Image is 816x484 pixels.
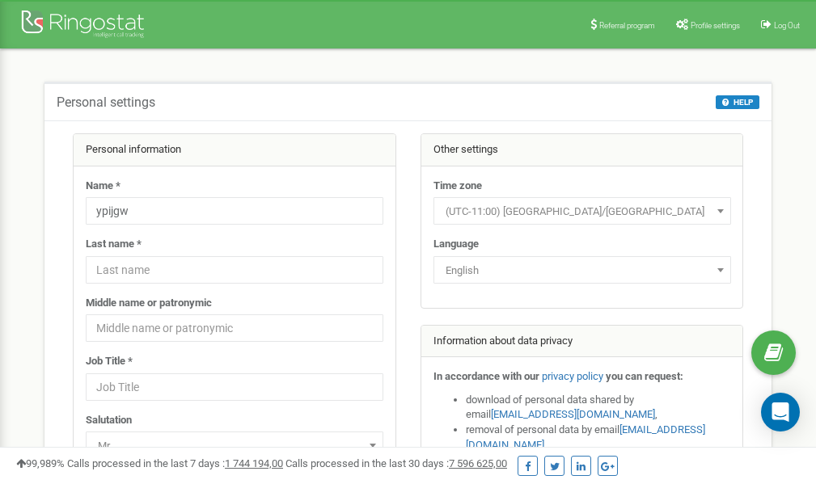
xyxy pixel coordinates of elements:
label: Last name * [86,237,142,252]
label: Middle name or patronymic [86,296,212,311]
input: Job Title [86,373,383,401]
span: Log Out [774,21,800,30]
strong: In accordance with our [433,370,539,382]
div: Information about data privacy [421,326,743,358]
label: Time zone [433,179,482,194]
u: 7 596 625,00 [449,457,507,469]
a: [EMAIL_ADDRESS][DOMAIN_NAME] [491,408,655,420]
strong: you can request: [606,370,683,382]
div: Other settings [421,134,743,166]
label: Language [433,237,479,252]
li: download of personal data shared by email , [466,393,731,423]
label: Job Title * [86,354,133,369]
div: Open Intercom Messenger [761,393,800,431]
span: Mr. [86,431,383,459]
u: 1 744 194,00 [225,457,283,469]
span: Profile settings [691,21,740,30]
input: Last name [86,256,383,284]
span: (UTC-11:00) Pacific/Midway [433,197,731,225]
span: 99,989% [16,457,65,469]
div: Personal information [74,134,395,166]
label: Salutation [86,413,132,428]
button: HELP [716,95,759,109]
label: Name * [86,179,120,194]
li: removal of personal data by email , [466,423,731,452]
span: Calls processed in the last 30 days : [285,457,507,469]
span: Referral program [599,21,655,30]
h5: Personal settings [57,95,155,110]
span: English [433,256,731,284]
span: Mr. [91,435,378,457]
input: Middle name or patronymic [86,314,383,342]
input: Name [86,197,383,225]
span: English [439,259,725,282]
span: (UTC-11:00) Pacific/Midway [439,200,725,223]
a: privacy policy [542,370,603,382]
span: Calls processed in the last 7 days : [67,457,283,469]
